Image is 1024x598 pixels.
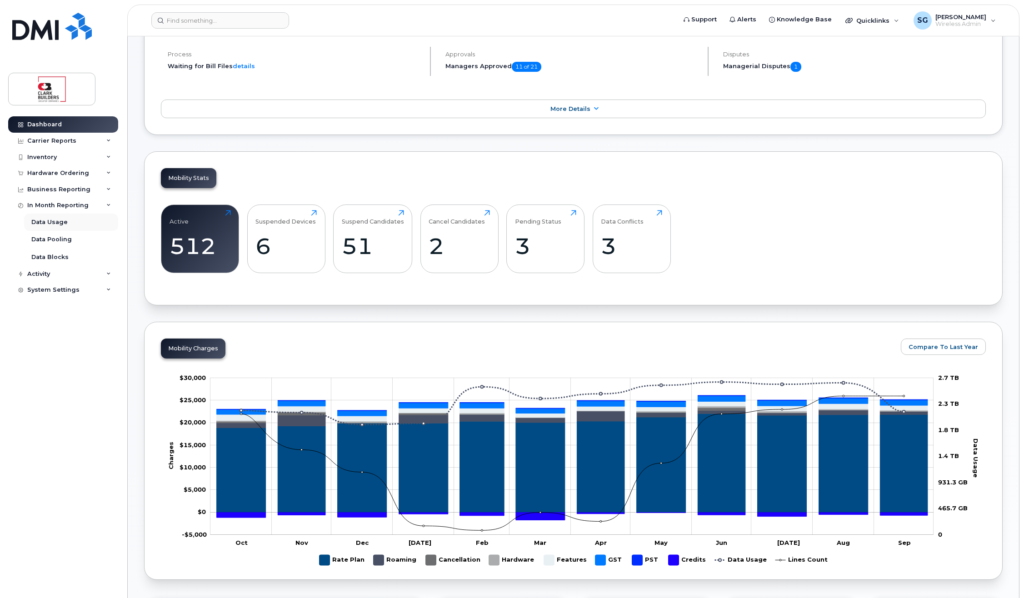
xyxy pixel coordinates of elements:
[356,539,369,546] tspan: Dec
[691,15,717,24] span: Support
[512,62,541,72] span: 11 of 21
[723,62,986,72] h5: Managerial Disputes
[907,11,1002,30] div: Stephen Gibson
[938,531,942,538] tspan: 0
[938,478,968,486] tspan: 931.3 GB
[180,463,206,471] g: $0
[972,439,979,478] tspan: Data Usage
[550,105,590,112] span: More Details
[737,15,756,24] span: Alerts
[632,551,659,569] g: PST
[515,233,576,259] div: 3
[534,539,546,546] tspan: Mar
[839,11,905,30] div: Quicklinks
[654,539,668,546] tspan: May
[984,558,1017,591] iframe: Messenger Launcher
[167,442,175,469] tspan: Charges
[342,210,404,225] div: Suspend Candidates
[938,374,959,381] tspan: 2.7 TB
[342,233,404,259] div: 51
[180,374,206,381] g: $0
[168,62,422,70] li: Waiting for Bill Files
[938,426,959,434] tspan: 1.8 TB
[669,551,706,569] g: Credits
[594,539,607,546] tspan: Apr
[429,233,490,259] div: 2
[938,400,959,407] tspan: 2.3 TB
[601,233,662,259] div: 3
[716,539,727,546] tspan: Jun
[235,539,248,546] tspan: Oct
[233,62,255,70] a: details
[544,551,587,569] g: Features
[723,10,763,29] a: Alerts
[476,539,489,546] tspan: Feb
[935,20,986,28] span: Wireless Admin
[715,551,767,569] g: Data Usage
[938,504,968,512] tspan: 465.7 GB
[180,419,206,426] g: $0
[184,486,206,493] g: $0
[445,51,700,58] h4: Approvals
[515,210,561,225] div: Pending Status
[217,410,928,428] g: Roaming
[255,210,316,225] div: Suspended Devices
[777,539,800,546] tspan: [DATE]
[935,13,986,20] span: [PERSON_NAME]
[182,531,207,538] tspan: -$5,000
[909,343,978,351] span: Compare To Last Year
[180,396,206,404] tspan: $25,000
[184,486,206,493] tspan: $5,000
[255,233,317,259] div: 6
[217,414,928,513] g: Rate Plan
[170,210,231,268] a: Active512
[723,51,986,58] h4: Disputes
[595,551,623,569] g: GST
[917,15,928,26] span: SG
[198,508,206,516] tspan: $0
[320,551,365,569] g: Rate Plan
[445,62,700,72] h5: Managers Approved
[320,551,828,569] g: Legend
[255,210,317,268] a: Suspended Devices6
[217,513,928,520] g: Credits
[342,210,404,268] a: Suspend Candidates51
[901,339,986,355] button: Compare To Last Year
[180,396,206,404] g: $0
[677,10,723,29] a: Support
[856,17,889,24] span: Quicklinks
[180,441,206,448] tspan: $15,000
[170,210,189,225] div: Active
[489,551,535,569] g: Hardware
[151,12,289,29] input: Find something...
[790,62,801,72] span: 1
[775,551,828,569] g: Lines Count
[426,551,480,569] g: Cancellation
[836,539,850,546] tspan: Aug
[182,531,207,538] g: $0
[180,441,206,448] g: $0
[180,419,206,426] tspan: $20,000
[180,463,206,471] tspan: $10,000
[777,15,832,24] span: Knowledge Base
[295,539,308,546] tspan: Nov
[601,210,662,268] a: Data Conflicts3
[217,408,928,423] g: Cancellation
[374,551,417,569] g: Roaming
[938,452,959,459] tspan: 1.4 TB
[168,51,422,58] h4: Process
[898,539,911,546] tspan: Sep
[763,10,838,29] a: Knowledge Base
[429,210,485,225] div: Cancel Candidates
[180,374,206,381] tspan: $30,000
[429,210,490,268] a: Cancel Candidates2
[409,539,431,546] tspan: [DATE]
[170,233,231,259] div: 512
[601,210,644,225] div: Data Conflicts
[515,210,576,268] a: Pending Status3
